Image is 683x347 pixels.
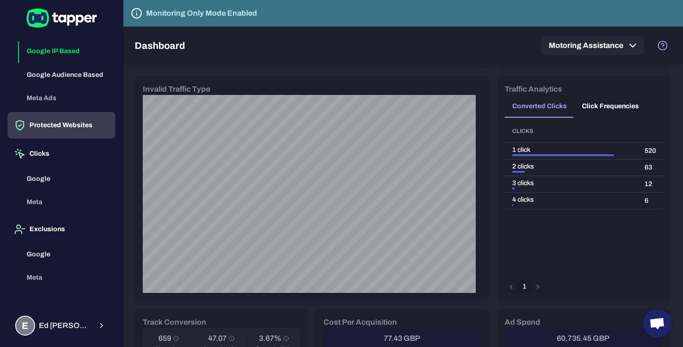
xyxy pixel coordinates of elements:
[146,8,257,19] h6: Monitoring Only Mode Enabled
[505,84,562,95] h6: Traffic Analytics
[19,39,115,63] button: Google IP Based
[518,281,531,293] button: page 1
[512,179,629,188] div: 3 clicks
[637,193,664,209] td: 6
[39,321,92,330] span: Ed [PERSON_NAME]
[158,334,171,343] h6: 659
[19,70,115,78] a: Google Audience Based
[19,47,115,55] a: Google IP Based
[19,167,115,191] button: Google
[505,317,540,328] h6: Ad Spend
[135,40,185,51] h5: Dashboard
[8,216,115,243] button: Exclusions
[505,120,637,143] th: Clicks
[512,196,629,204] div: 4 clicks
[131,8,142,19] svg: Tapper is not blocking any fraudulent activity for this domain
[323,317,397,328] h6: Cost Per Acquisition
[557,334,609,343] h6: 60,735.45 GBP
[505,281,545,293] nav: pagination navigation
[637,176,664,193] td: 12
[208,334,227,343] h6: 47.07
[8,225,115,233] a: Exclusions
[512,146,629,154] div: 1 click
[8,141,115,167] button: Clicks
[283,336,289,341] svg: Conversion Rate
[19,63,115,87] button: Google Audience Based
[229,336,234,341] svg: Conversion / Day
[637,159,664,176] td: 63
[19,243,115,266] button: Google
[143,317,206,328] h6: Track Conversion
[8,312,115,339] button: EEd [PERSON_NAME]
[512,162,629,171] div: 2 clicks
[19,249,115,257] a: Google
[505,95,574,118] button: Converted Clicks
[15,316,35,336] div: E
[574,95,646,118] button: Click Frequencies
[8,112,115,139] button: Protected Websites
[19,174,115,182] a: Google
[643,309,672,338] div: Open chat
[637,143,664,159] td: 520
[259,334,281,343] h6: 3.67%
[173,336,179,341] svg: Conversions
[143,84,210,95] h6: Invalid Traffic Type
[541,36,644,55] button: Motoring Assistance
[8,121,115,129] a: Protected Websites
[384,334,420,343] h6: 77.43 GBP
[8,149,115,157] a: Clicks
